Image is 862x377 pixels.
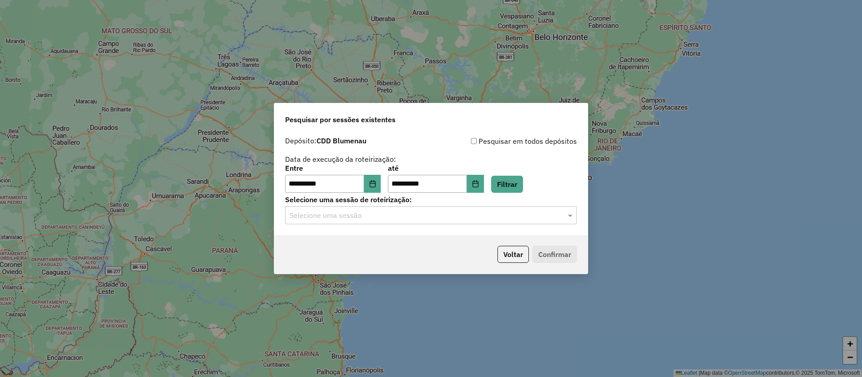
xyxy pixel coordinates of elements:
span: Pesquisar por sessões existentes [285,114,396,125]
div: Pesquisar em todos depósitos [431,136,577,146]
button: Choose Date [364,175,381,193]
button: Filtrar [491,176,523,193]
strong: CDD Blumenau [317,136,366,145]
label: Depósito: [285,135,366,146]
label: Selecione uma sessão de roteirização: [285,194,577,205]
label: até [388,163,484,173]
button: Choose Date [467,175,484,193]
button: Voltar [497,246,529,263]
label: Entre [285,163,381,173]
label: Data de execução da roteirização: [285,154,396,164]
